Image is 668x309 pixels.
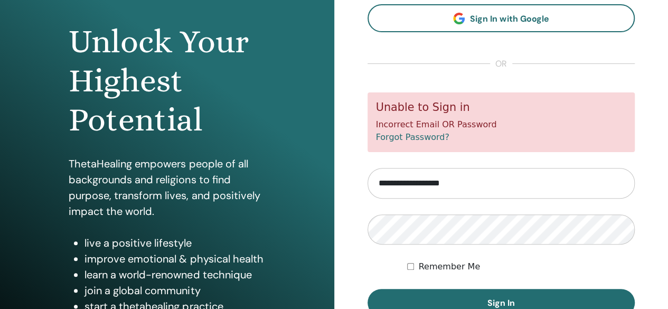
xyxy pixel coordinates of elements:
li: join a global community [84,283,265,298]
a: Forgot Password? [376,132,449,142]
li: improve emotional & physical health [84,251,265,267]
label: Remember Me [418,260,480,273]
span: Sign In [487,297,515,308]
a: Sign In with Google [368,4,635,32]
h1: Unlock Your Highest Potential [69,22,265,140]
h5: Unable to Sign in [376,101,627,114]
p: ThetaHealing empowers people of all backgrounds and religions to find purpose, transform lives, a... [69,156,265,219]
li: live a positive lifestyle [84,235,265,251]
div: Incorrect Email OR Password [368,92,635,152]
span: or [490,58,512,70]
span: Sign In with Google [470,13,549,24]
div: Keep me authenticated indefinitely or until I manually logout [407,260,635,273]
li: learn a world-renowned technique [84,267,265,283]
